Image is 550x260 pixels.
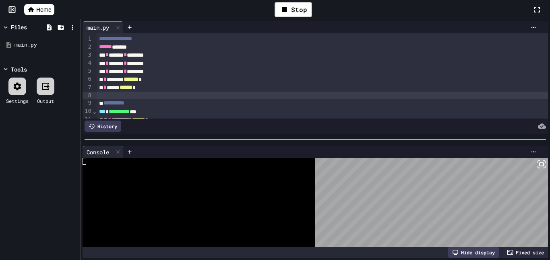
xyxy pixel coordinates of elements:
a: Home [24,4,54,15]
div: Hide display [448,247,499,258]
div: main.py [83,21,123,33]
div: To enrich screen reader interactions, please activate Accessibility in Grammarly extension settings [97,33,548,254]
div: 4 [83,59,93,67]
div: 11 [83,115,93,123]
div: Tools [11,65,27,74]
div: Stop [275,2,312,17]
div: 10 [83,107,93,115]
div: 8 [83,92,93,100]
div: 5 [83,67,93,75]
div: Fixed size [503,247,548,258]
div: 6 [83,75,93,83]
div: 1 [83,35,93,43]
div: Output [37,97,54,104]
span: Fold line [93,108,97,115]
div: main.py [14,41,77,49]
div: 7 [83,84,93,92]
div: Files [11,23,27,31]
div: 9 [83,99,93,107]
span: Home [36,6,51,14]
div: History [85,121,121,132]
div: Console [83,148,113,156]
div: Console [83,146,123,158]
div: 2 [83,43,93,51]
div: 3 [83,51,93,59]
div: main.py [83,23,113,32]
div: Settings [6,97,29,104]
